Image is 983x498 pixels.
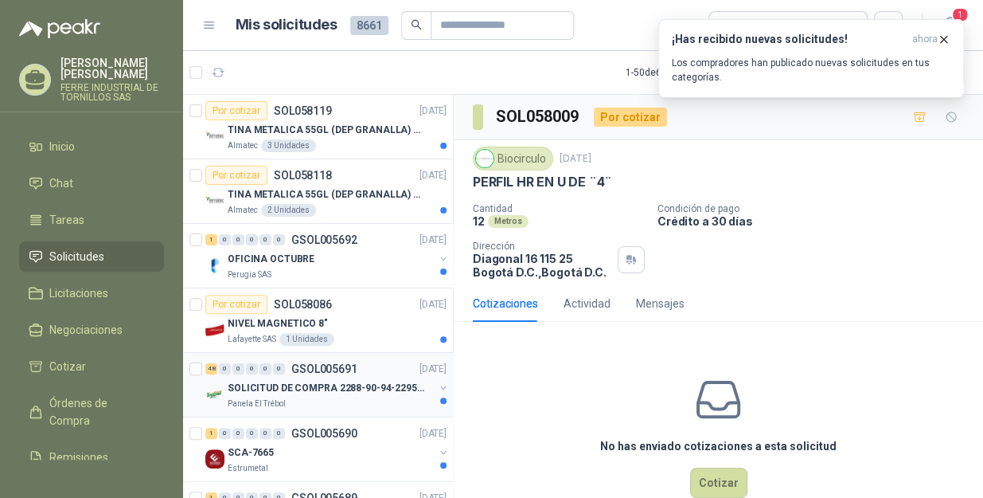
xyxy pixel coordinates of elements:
div: 0 [273,234,285,245]
a: Por cotizarSOL058119[DATE] Company LogoTINA METALICA 55GL (DEP GRANALLA) CON TAPAAlmatec3 Unidades [183,95,453,159]
a: Negociaciones [19,315,164,345]
div: 0 [219,363,231,374]
div: 0 [219,234,231,245]
div: Cotizaciones [473,295,538,312]
img: Company Logo [205,127,224,146]
h1: Mis solicitudes [236,14,337,37]
p: Cantidad [473,203,645,214]
button: ¡Has recibido nuevas solicitudes!ahora Los compradores han publicado nuevas solicitudes en tus ca... [658,19,964,98]
a: Órdenes de Compra [19,388,164,436]
p: Crédito a 30 días [657,214,977,228]
div: 1 - 50 de 6449 [626,60,729,85]
a: Solicitudes [19,241,164,272]
div: 0 [273,363,285,374]
img: Logo peakr [19,19,100,38]
p: Dirección [473,241,611,252]
div: 3 Unidades [261,139,316,152]
div: 2 Unidades [261,204,316,217]
div: Por cotizar [205,101,267,120]
div: 0 [232,428,244,439]
p: Panela El Trébol [228,398,286,410]
p: Almatec [228,139,258,152]
p: TINA METALICA 55GL (DEP GRANALLA) CON TAPA [228,123,426,138]
div: 0 [232,234,244,245]
p: [DATE] [560,151,591,167]
span: Órdenes de Compra [49,394,149,429]
span: Tareas [49,211,84,229]
span: Negociaciones [49,321,123,339]
div: 1 [205,428,217,439]
div: Todas [719,17,752,34]
a: Por cotizarSOL058086[DATE] Company LogoNIVEL MAGNETICO 8"Lafayette SAS1 Unidades [183,288,453,353]
div: 0 [273,428,285,439]
div: 0 [246,428,258,439]
p: FERRE INDUSTRIAL DE TORNILLOS SAS [60,83,164,102]
div: Por cotizar [594,108,667,127]
p: SOLICITUD DE COMPRA 2288-90-94-2295-96-2301-02-04 [228,381,426,396]
img: Company Logo [476,150,493,167]
div: 0 [219,428,231,439]
img: Company Logo [205,320,224,339]
span: 1 [951,7,969,22]
p: Condición de pago [657,203,977,214]
a: Chat [19,168,164,198]
p: PERFIL HR EN U DE ¨4¨ [473,174,612,190]
p: 12 [473,214,485,228]
p: SCA-7665 [228,445,274,461]
h3: ¡Has recibido nuevas solicitudes! [672,33,906,46]
p: SOL058118 [274,170,332,181]
img: Company Logo [205,191,224,210]
p: GSOL005691 [291,363,357,374]
img: Company Logo [205,256,224,275]
img: Company Logo [205,449,224,469]
p: Perugia SAS [228,269,271,281]
p: GSOL005690 [291,428,357,439]
div: 0 [246,363,258,374]
p: SOL058119 [274,105,332,116]
a: 48 0 0 0 0 0 GSOL005691[DATE] Company LogoSOLICITUD DE COMPRA 2288-90-94-2295-96-2301-02-04Panela... [205,359,450,410]
p: OFICINA OCTUBRE [228,252,314,267]
a: 1 0 0 0 0 0 GSOL005690[DATE] Company LogoSCA-7665Estrumetal [205,424,450,475]
div: 1 [205,234,217,245]
p: NIVEL MAGNETICO 8" [228,316,328,331]
span: Chat [49,174,73,192]
div: 1 Unidades [279,333,334,346]
p: [DATE] [419,297,447,312]
p: Diagonal 16 115 25 Bogotá D.C. , Bogotá D.C. [473,252,611,279]
p: TINA METALICA 55GL (DEP GRANALLA) CON TAPA [228,187,426,202]
span: ahora [912,33,938,46]
span: Licitaciones [49,284,108,302]
a: Licitaciones [19,278,164,308]
div: Actividad [564,295,610,312]
p: [DATE] [419,426,447,441]
p: Los compradores han publicado nuevas solicitudes en tus categorías. [672,56,950,84]
p: GSOL005692 [291,234,357,245]
p: Estrumetal [228,462,268,475]
img: Company Logo [205,385,224,404]
h3: SOL058009 [496,104,581,129]
a: Remisiones [19,442,164,473]
span: Cotizar [49,358,86,375]
div: Biocirculo [473,147,553,171]
button: Cotizar [690,468,747,498]
a: Cotizar [19,351,164,382]
span: 8661 [350,16,388,35]
button: 1 [935,11,964,40]
span: Remisiones [49,449,108,466]
div: 0 [246,234,258,245]
p: SOL058086 [274,299,332,310]
a: Inicio [19,131,164,162]
p: [PERSON_NAME] [PERSON_NAME] [60,57,164,80]
div: Por cotizar [205,166,267,185]
div: 0 [259,234,271,245]
div: 0 [259,363,271,374]
p: [DATE] [419,362,447,377]
div: 0 [259,428,271,439]
div: Mensajes [636,295,685,312]
a: Tareas [19,205,164,235]
p: [DATE] [419,233,447,248]
p: Almatec [228,204,258,217]
a: 1 0 0 0 0 0 GSOL005692[DATE] Company LogoOFICINA OCTUBREPerugia SAS [205,230,450,281]
h3: No has enviado cotizaciones a esta solicitud [600,437,837,455]
p: [DATE] [419,168,447,183]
